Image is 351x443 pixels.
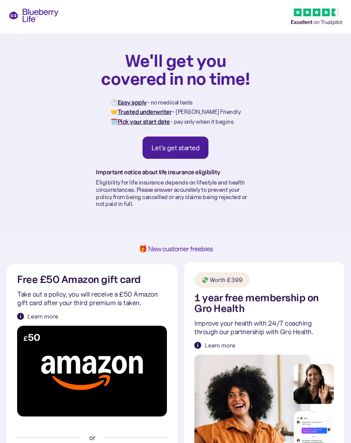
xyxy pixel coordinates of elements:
[194,293,334,314] h2: 1 year free membership on Gro Health
[110,98,241,126] p: ⏱️ - no medical tests 🤝 - [PERSON_NAME] Friendly 🗓️ - pay only when it begins
[118,118,170,125] strong: Pick your start date
[17,312,58,321] a: Learn more
[17,290,167,306] p: Take out a policy, you will receive a £50 Amazon gift card after your third premium is taken.
[118,108,172,116] strong: Trusted underwriter
[201,276,243,284] div: 💸 Worth £399
[205,341,235,350] div: Learn more
[17,274,141,285] h2: Free £50 Amazon gift card
[101,51,250,87] h1: We'll get you covered in no time!
[14,245,337,253] h1: 🎁 New customer freebies
[27,312,58,321] div: Learn more
[194,319,334,336] p: Improve your health with 24/7 coaching through our partnership with Gro Health.
[152,143,200,152] div: Let's get started
[96,168,220,176] strong: Important notice about life insurance eligibility
[96,179,255,208] p: Eligibility for life insurance depends on lifestyle and health circumstances. Please answer accur...
[143,137,209,159] a: Let's get started
[89,434,95,442] p: or
[194,341,235,350] a: Learn more
[118,98,147,106] strong: Easy apply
